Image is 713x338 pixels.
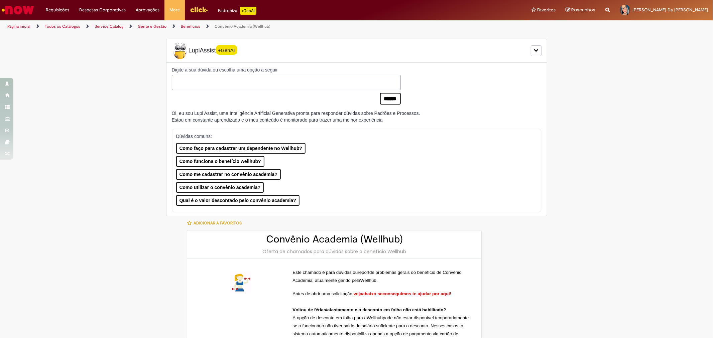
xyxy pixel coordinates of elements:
div: Oferta de chamados para dúvidas sobre o benefício Wellhub [194,248,475,255]
span: Rascunhos [571,7,595,13]
span: Despesas Corporativas [79,7,126,13]
div: Padroniza [218,7,256,15]
h2: Convênio Academia (Wellhub) [194,234,475,245]
img: Lupi [172,42,189,59]
span: veja [354,291,362,296]
div: Oi, eu sou Lupi Assist, uma Inteligência Artificial Generativa pronta para responder dúvidas sobr... [172,110,420,123]
span: conseguimos te ajudar por aqui! [382,291,451,296]
div: LupiLupiAssist+GenAI [166,39,547,63]
button: Como faço para cadastrar um dependente no Wellhub? [176,143,306,154]
img: Convênio Academia (Wellhub) [230,272,251,293]
a: Gente e Gestão [138,24,166,29]
a: Convênio Academia (Wellhub) [215,24,270,29]
span: Aprovações [136,7,159,13]
span: [PERSON_NAME] Da [PERSON_NAME] [632,7,708,13]
button: Como utilizar o convênio academia? [176,182,264,193]
span: Voltou de férias/afastamento e o desconto em folha não está habilitado? [292,307,446,312]
a: Página inicial [7,24,30,29]
span: A [292,291,295,296]
span: Favoritos [537,7,556,13]
span: More [169,7,180,13]
button: Qual é o valor descontado pelo convênio academia? [176,195,300,206]
a: Service Catalog [95,24,123,29]
button: Como me cadastrar no convênio academia? [176,169,281,180]
img: click_logo_yellow_360x200.png [190,5,208,15]
span: A opção de desconto em folha para a [292,315,367,320]
span: +GenAI [216,45,237,55]
ul: Trilhas de página [5,20,470,33]
span: Adicionar a Favoritos [194,220,242,226]
p: +GenAi [240,7,256,15]
a: Benefícios [181,24,200,29]
span: report [358,270,369,275]
button: Adicionar a Favoritos [187,216,245,230]
span: abaixo se [362,291,383,296]
span: de problemas gerais do benefício de Convênio Academia, atualmente gerido pela [292,270,463,283]
span: Requisições [46,7,69,13]
img: ServiceNow [1,3,35,17]
span: . [376,278,378,283]
label: Digite a sua dúvida ou escolha uma opção a seguir [172,66,401,73]
a: Todos os Catálogos [45,24,80,29]
a: Rascunhos [566,7,595,13]
p: Dúvidas comuns: [176,133,526,140]
button: Como funciona o benefício wellhub? [176,156,264,167]
span: LupiAssist [172,42,237,59]
span: ntes de abrir uma solicitação, [295,291,353,296]
span: Este chamado é para dúvidas ou [292,270,358,275]
span: Wellhub [367,315,383,321]
span: Wellhub [360,278,376,283]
